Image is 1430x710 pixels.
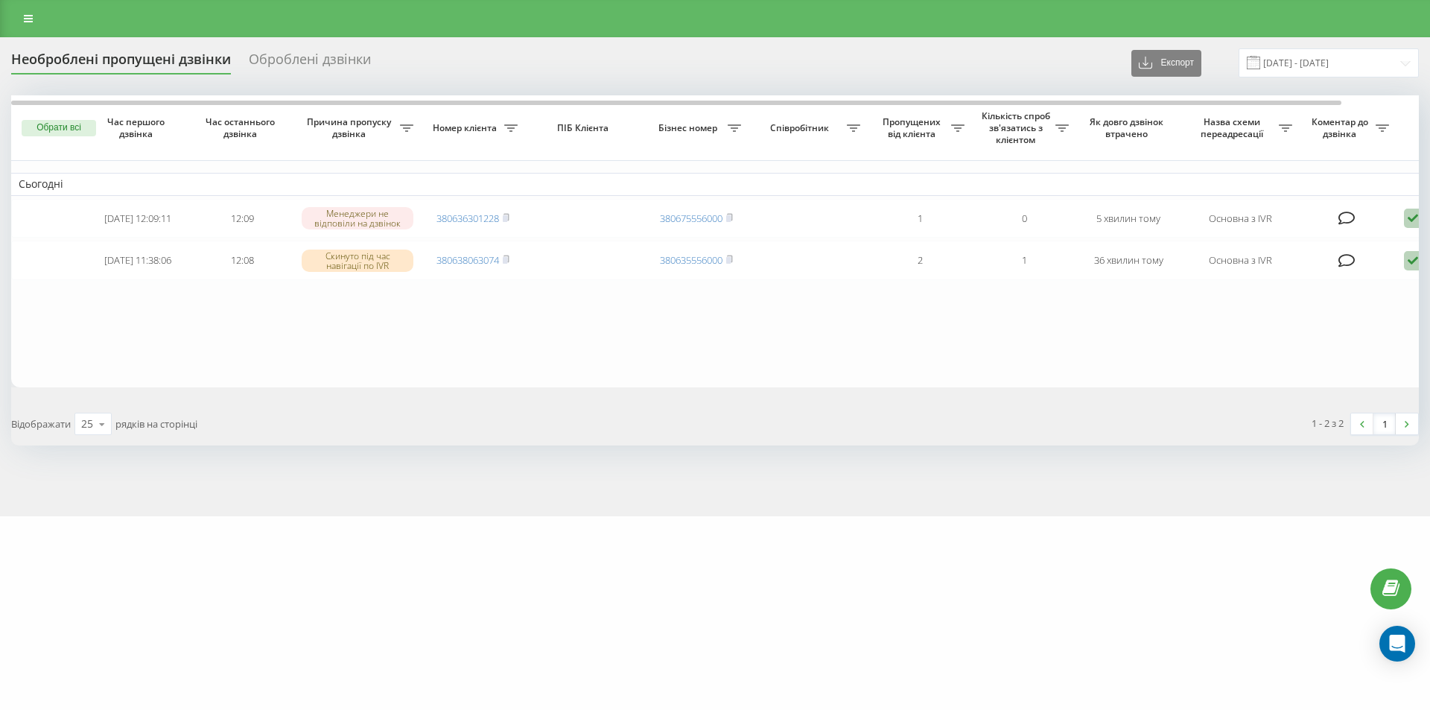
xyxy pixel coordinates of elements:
span: Назва схеми переадресації [1188,116,1279,139]
span: Коментар до дзвінка [1307,116,1376,139]
td: 12:09 [190,199,294,238]
td: 1 [972,241,1076,280]
span: Пропущених від клієнта [875,116,951,139]
td: 0 [972,199,1076,238]
button: Обрати всі [22,120,96,136]
span: ПІБ Клієнта [538,122,632,134]
a: 380635556000 [660,253,722,267]
div: 25 [81,416,93,431]
span: Як довго дзвінок втрачено [1088,116,1169,139]
a: 380675556000 [660,212,722,225]
a: 380638063074 [436,253,499,267]
span: Кількість спроб зв'язатись з клієнтом [979,110,1055,145]
td: 1 [868,199,972,238]
button: Експорт [1131,50,1201,77]
a: 380636301228 [436,212,499,225]
span: Час першого дзвінка [98,116,178,139]
div: 1 - 2 з 2 [1312,416,1344,431]
td: Основна з IVR [1180,241,1300,280]
span: Співробітник [756,122,847,134]
span: рядків на сторінці [115,417,197,431]
td: 12:08 [190,241,294,280]
div: Open Intercom Messenger [1379,626,1415,662]
td: 5 хвилин тому [1076,199,1180,238]
td: 36 хвилин тому [1076,241,1180,280]
div: Необроблені пропущені дзвінки [11,51,231,75]
td: [DATE] 12:09:11 [86,199,190,238]
span: Причина пропуску дзвінка [302,116,400,139]
div: Менеджери не відповіли на дзвінок [302,207,413,229]
div: Скинуто під час навігації по IVR [302,250,413,272]
span: Номер клієнта [428,122,504,134]
div: Оброблені дзвінки [249,51,371,75]
a: 1 [1373,413,1396,434]
td: Основна з IVR [1180,199,1300,238]
span: Бізнес номер [652,122,728,134]
span: Відображати [11,417,71,431]
td: [DATE] 11:38:06 [86,241,190,280]
span: Час останнього дзвінка [202,116,282,139]
td: 2 [868,241,972,280]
